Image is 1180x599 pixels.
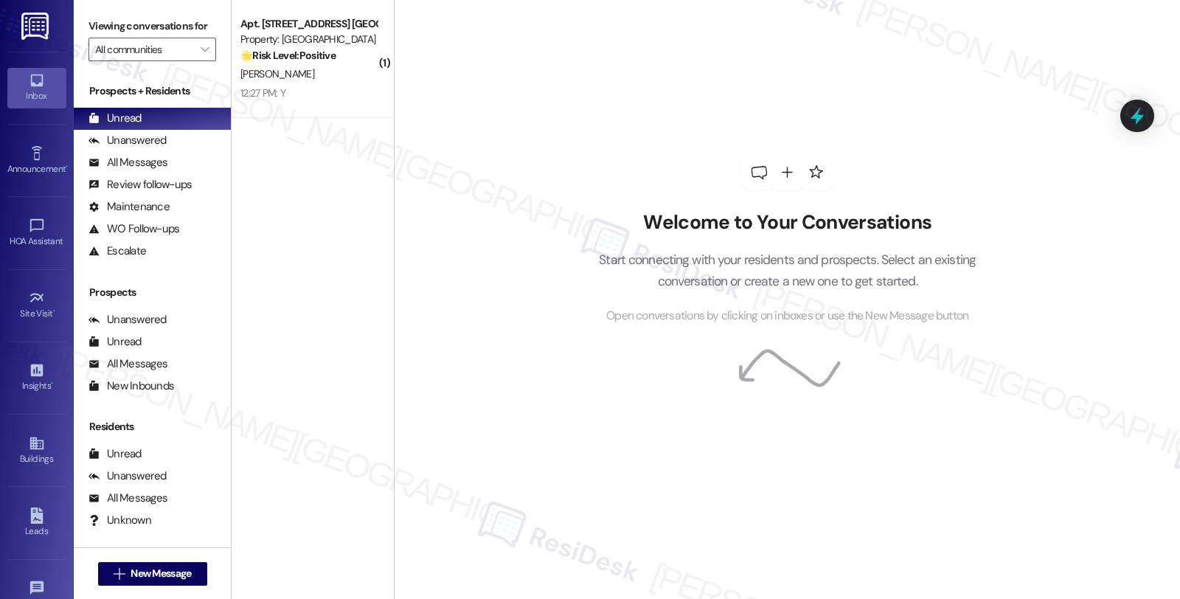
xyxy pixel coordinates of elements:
[74,285,231,300] div: Prospects
[7,213,66,253] a: HOA Assistant
[53,306,55,316] span: •
[114,568,125,580] i: 
[131,566,191,581] span: New Message
[88,133,167,148] div: Unanswered
[577,249,999,291] p: Start connecting with your residents and prospects. Select an existing conversation or create a n...
[88,221,179,237] div: WO Follow-ups
[240,86,285,100] div: 12:27 PM: Y
[240,16,377,32] div: Apt. [STREET_ADDRESS] [GEOGRAPHIC_DATA] Corporation
[606,307,968,325] span: Open conversations by clicking on inboxes or use the New Message button
[88,15,216,38] label: Viewing conversations for
[88,513,151,528] div: Unknown
[88,111,142,126] div: Unread
[98,562,207,586] button: New Message
[240,32,377,47] div: Property: [GEOGRAPHIC_DATA]
[88,446,142,462] div: Unread
[88,491,167,506] div: All Messages
[88,199,170,215] div: Maintenance
[88,356,167,372] div: All Messages
[74,419,231,434] div: Residents
[240,49,336,62] strong: 🌟 Risk Level: Positive
[74,83,231,99] div: Prospects + Residents
[7,285,66,325] a: Site Visit •
[88,468,167,484] div: Unanswered
[88,334,142,350] div: Unread
[51,378,53,389] span: •
[7,503,66,543] a: Leads
[7,68,66,108] a: Inbox
[88,243,146,259] div: Escalate
[21,13,52,40] img: ResiDesk Logo
[201,44,209,55] i: 
[88,177,192,193] div: Review follow-ups
[88,378,174,394] div: New Inbounds
[240,67,314,80] span: [PERSON_NAME]
[66,162,68,172] span: •
[88,155,167,170] div: All Messages
[88,312,167,328] div: Unanswered
[577,211,999,235] h2: Welcome to Your Conversations
[7,358,66,398] a: Insights •
[95,38,192,61] input: All communities
[7,431,66,471] a: Buildings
